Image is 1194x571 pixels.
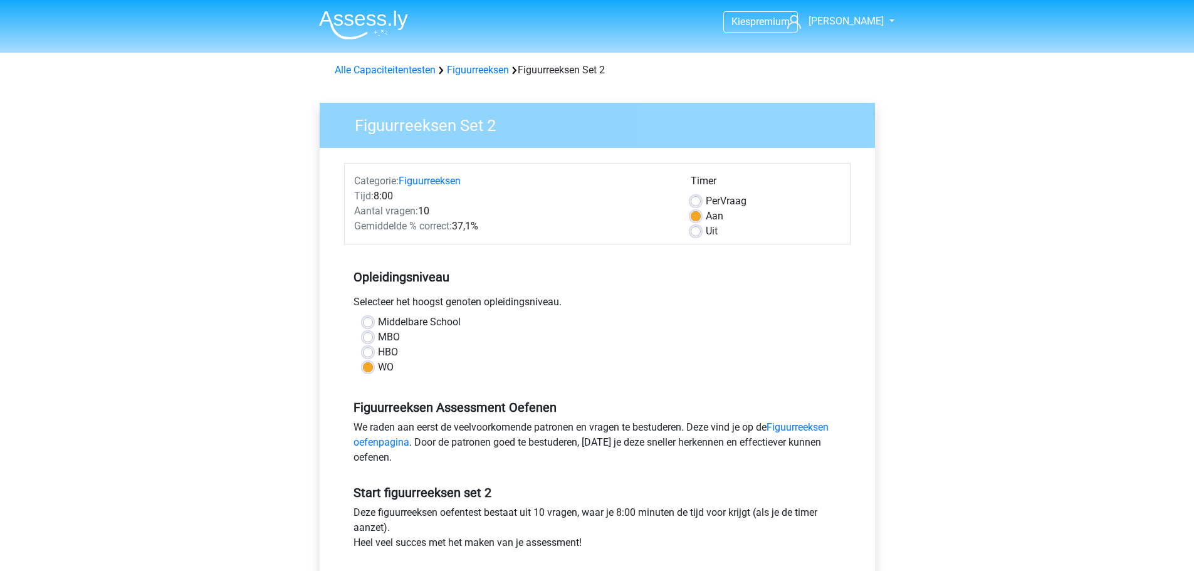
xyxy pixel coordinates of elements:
[354,205,418,217] span: Aantal vragen:
[319,10,408,39] img: Assessly
[378,330,400,345] label: MBO
[706,195,720,207] span: Per
[378,345,398,360] label: HBO
[706,209,723,224] label: Aan
[731,16,750,28] span: Kies
[378,315,461,330] label: Middelbare School
[378,360,394,375] label: WO
[344,420,851,470] div: We raden aan eerst de veelvoorkomende patronen en vragen te bestuderen. Deze vind je op de . Door...
[706,194,746,209] label: Vraag
[353,265,841,290] h5: Opleidingsniveau
[809,15,884,27] span: [PERSON_NAME]
[340,111,866,135] h3: Figuurreeksen Set 2
[335,64,436,76] a: Alle Capaciteitentesten
[344,505,851,555] div: Deze figuurreeksen oefentest bestaat uit 10 vragen, waar je 8:00 minuten de tijd voor krijgt (als...
[782,14,885,29] a: [PERSON_NAME]
[353,485,841,500] h5: Start figuurreeksen set 2
[691,174,841,194] div: Timer
[345,204,681,219] div: 10
[354,190,374,202] span: Tijd:
[353,400,841,415] h5: Figuurreeksen Assessment Oefenen
[447,64,509,76] a: Figuurreeksen
[724,13,797,30] a: Kiespremium
[345,189,681,204] div: 8:00
[345,219,681,234] div: 37,1%
[706,224,718,239] label: Uit
[750,16,790,28] span: premium
[330,63,865,78] div: Figuurreeksen Set 2
[399,175,461,187] a: Figuurreeksen
[354,175,399,187] span: Categorie:
[354,220,452,232] span: Gemiddelde % correct:
[344,295,851,315] div: Selecteer het hoogst genoten opleidingsniveau.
